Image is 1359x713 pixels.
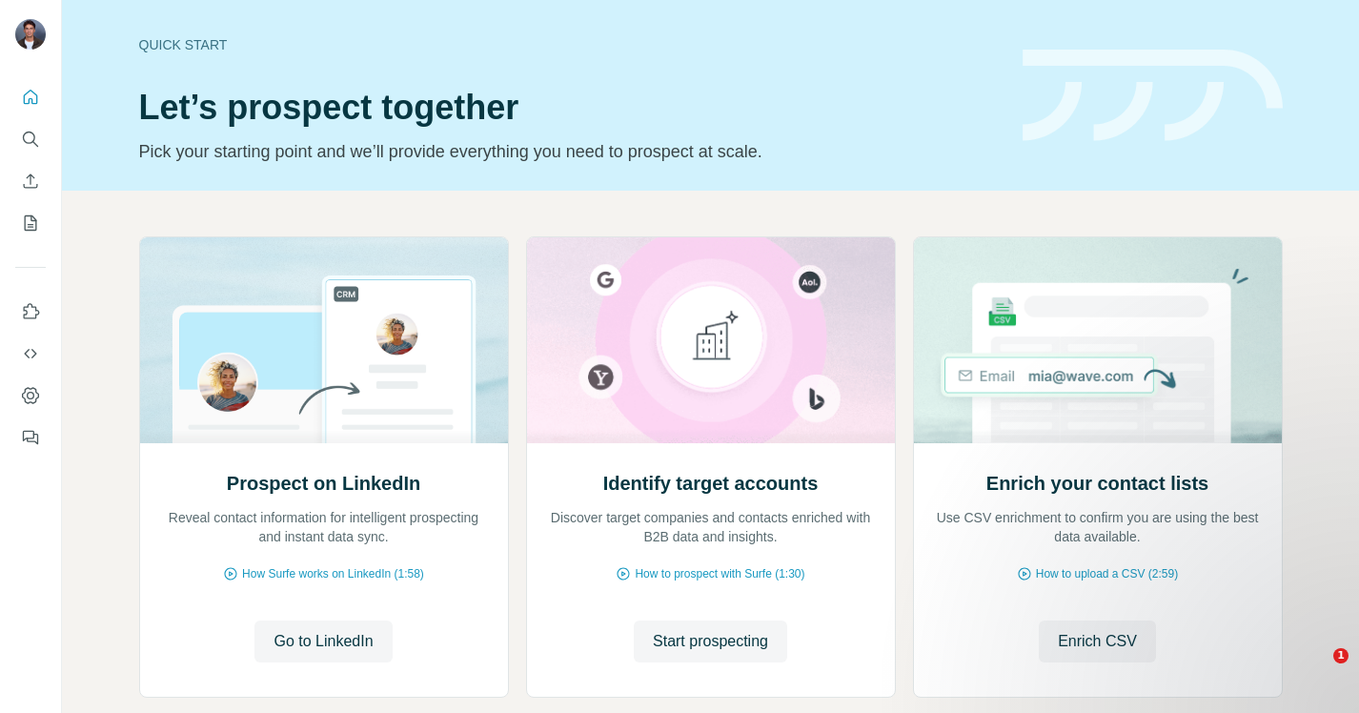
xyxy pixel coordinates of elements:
[15,378,46,413] button: Dashboard
[635,565,804,582] span: How to prospect with Surfe (1:30)
[15,122,46,156] button: Search
[139,35,1000,54] div: Quick start
[15,336,46,371] button: Use Surfe API
[526,237,896,443] img: Identify target accounts
[15,19,46,50] img: Avatar
[139,138,1000,165] p: Pick your starting point and we’ll provide everything you need to prospect at scale.
[15,420,46,455] button: Feedback
[546,508,876,546] p: Discover target companies and contacts enriched with B2B data and insights.
[139,237,509,443] img: Prospect on LinkedIn
[1333,648,1349,663] span: 1
[933,508,1263,546] p: Use CSV enrichment to confirm you are using the best data available.
[15,295,46,329] button: Use Surfe on LinkedIn
[159,508,489,546] p: Reveal contact information for intelligent prospecting and instant data sync.
[1294,648,1340,694] iframe: Intercom live chat
[913,237,1283,443] img: Enrich your contact lists
[634,621,787,662] button: Start prospecting
[139,89,1000,127] h1: Let’s prospect together
[15,164,46,198] button: Enrich CSV
[986,470,1208,497] h2: Enrich your contact lists
[274,630,373,653] span: Go to LinkedIn
[653,630,768,653] span: Start prospecting
[1023,50,1283,142] img: banner
[254,621,392,662] button: Go to LinkedIn
[242,565,424,582] span: How Surfe works on LinkedIn (1:58)
[15,206,46,240] button: My lists
[603,470,819,497] h2: Identify target accounts
[15,80,46,114] button: Quick start
[227,470,420,497] h2: Prospect on LinkedIn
